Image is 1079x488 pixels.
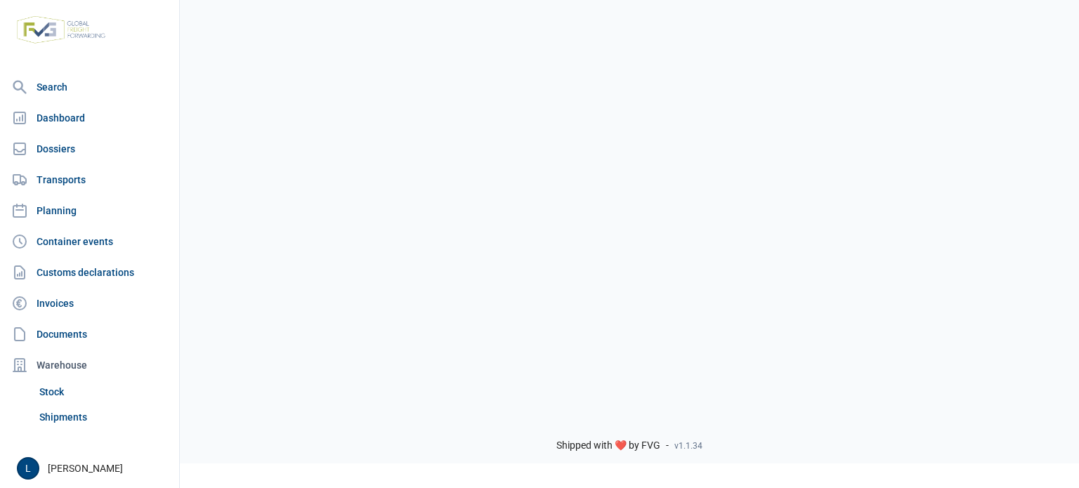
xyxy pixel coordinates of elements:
[17,457,39,480] button: L
[6,289,174,317] a: Invoices
[6,320,174,348] a: Documents
[34,404,174,430] a: Shipments
[6,166,174,194] a: Transports
[17,457,171,480] div: [PERSON_NAME]
[6,351,174,379] div: Warehouse
[6,197,174,225] a: Planning
[34,379,174,404] a: Stock
[6,73,174,101] a: Search
[6,258,174,286] a: Customs declarations
[674,440,702,451] span: v1.1.34
[11,11,111,49] img: FVG - Global freight forwarding
[6,135,174,163] a: Dossiers
[666,440,669,452] span: -
[6,104,174,132] a: Dashboard
[556,440,660,452] span: Shipped with ❤️ by FVG
[6,227,174,256] a: Container events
